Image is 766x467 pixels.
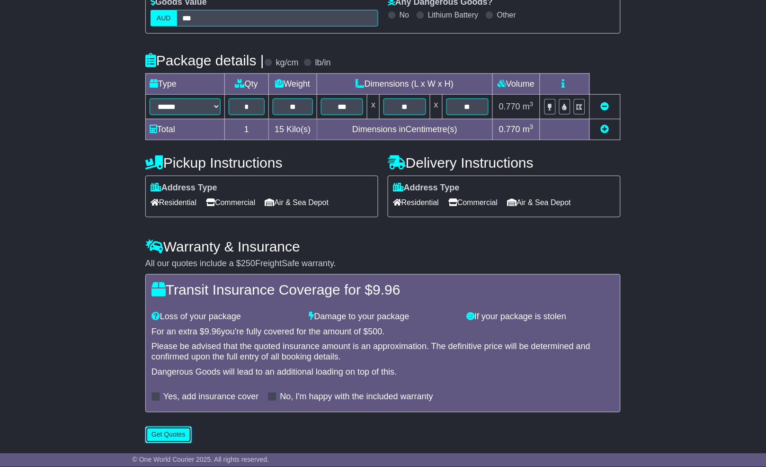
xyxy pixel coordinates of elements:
[304,312,462,323] div: Damage to your package
[145,259,621,269] div: All our quotes include a $ FreightSafe warranty.
[523,125,534,134] span: m
[530,123,534,130] sup: 3
[275,125,284,134] span: 15
[151,368,615,378] div: Dangerous Goods will lead to an additional loading on top of this.
[163,392,258,403] label: Yes, add insurance cover
[428,10,479,19] label: Lithium Battery
[146,119,225,140] td: Total
[315,58,331,68] label: lb/in
[265,195,329,210] span: Air & Sea Depot
[276,58,299,68] label: kg/cm
[499,102,520,111] span: 0.770
[400,10,409,19] label: No
[133,456,269,464] span: © One World Courier 2025. All rights reserved.
[225,119,269,140] td: 1
[601,102,609,111] a: Remove this item
[145,427,192,443] button: Get Quotes
[151,342,615,362] div: Please be advised that the quoted insurance amount is an approximation. The definitive price will...
[317,119,493,140] td: Dimensions in Centimetre(s)
[205,327,221,337] span: 9.96
[268,119,317,140] td: Kilo(s)
[497,10,516,19] label: Other
[147,312,304,323] div: Loss of your package
[388,155,621,171] h4: Delivery Instructions
[492,73,540,94] td: Volume
[206,195,255,210] span: Commercial
[151,183,217,193] label: Address Type
[225,73,269,94] td: Qty
[448,195,498,210] span: Commercial
[601,125,609,134] a: Add new item
[368,327,383,337] span: 500
[241,259,255,269] span: 250
[151,10,177,27] label: AUD
[268,73,317,94] td: Weight
[508,195,571,210] span: Air & Sea Depot
[145,155,378,171] h4: Pickup Instructions
[145,239,621,254] h4: Warranty & Insurance
[367,94,380,119] td: x
[280,392,433,403] label: No, I'm happy with the included warranty
[146,73,225,94] td: Type
[151,282,615,298] h4: Transit Insurance Coverage for $
[317,73,493,94] td: Dimensions (L x W x H)
[393,195,439,210] span: Residential
[499,125,520,134] span: 0.770
[462,312,619,323] div: If your package is stolen
[530,100,534,108] sup: 3
[523,102,534,111] span: m
[151,195,196,210] span: Residential
[145,53,264,68] h4: Package details |
[393,183,460,193] label: Address Type
[151,327,615,338] div: For an extra $ you're fully covered for the amount of $ .
[430,94,442,119] td: x
[373,282,400,298] span: 9.96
